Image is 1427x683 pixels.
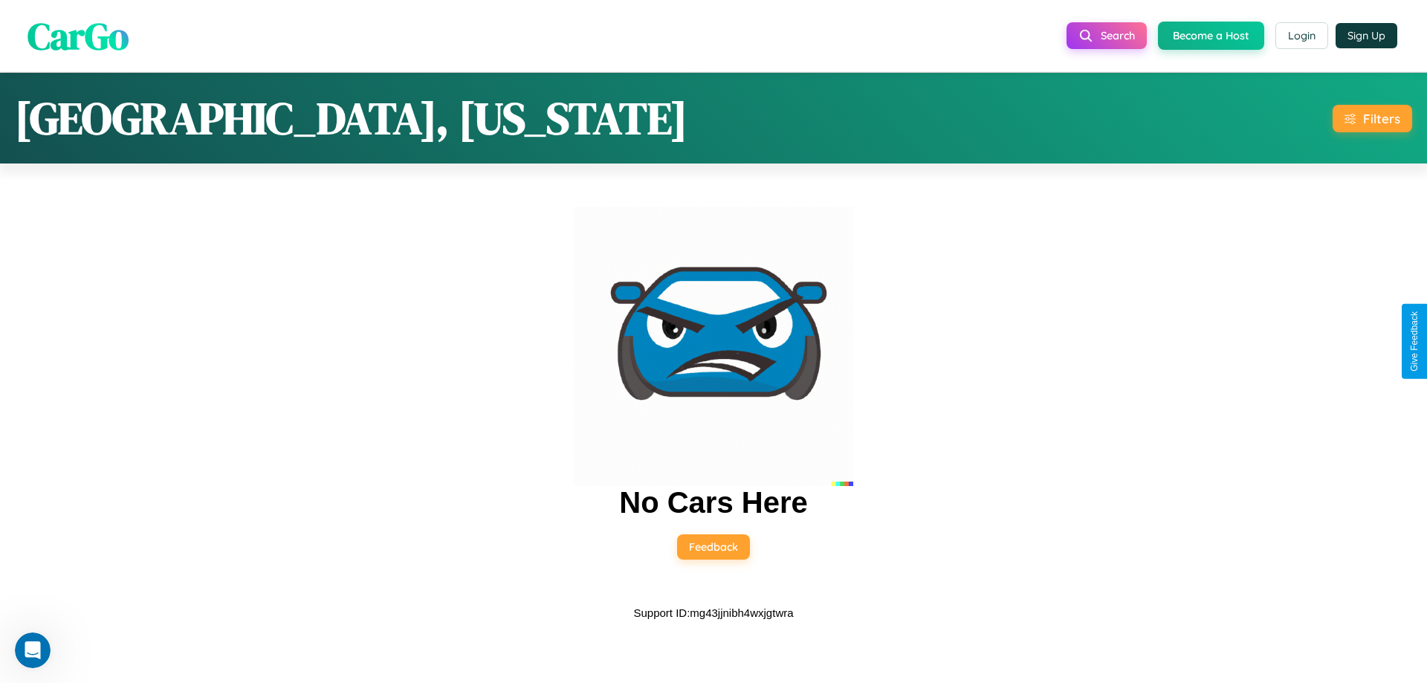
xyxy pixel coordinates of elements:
button: Become a Host [1158,22,1264,50]
button: Feedback [677,534,750,560]
span: Search [1101,29,1135,42]
img: car [574,207,853,486]
h1: [GEOGRAPHIC_DATA], [US_STATE] [15,88,687,149]
h2: No Cars Here [619,486,807,519]
p: Support ID: mg43jjnibh4wxjgtwra [633,603,793,623]
button: Sign Up [1336,23,1397,48]
button: Filters [1333,105,1412,132]
button: Search [1067,22,1147,49]
div: Filters [1363,111,1400,126]
span: CarGo [27,10,129,61]
div: Give Feedback [1409,311,1420,372]
iframe: Intercom live chat [15,632,51,668]
button: Login [1275,22,1328,49]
